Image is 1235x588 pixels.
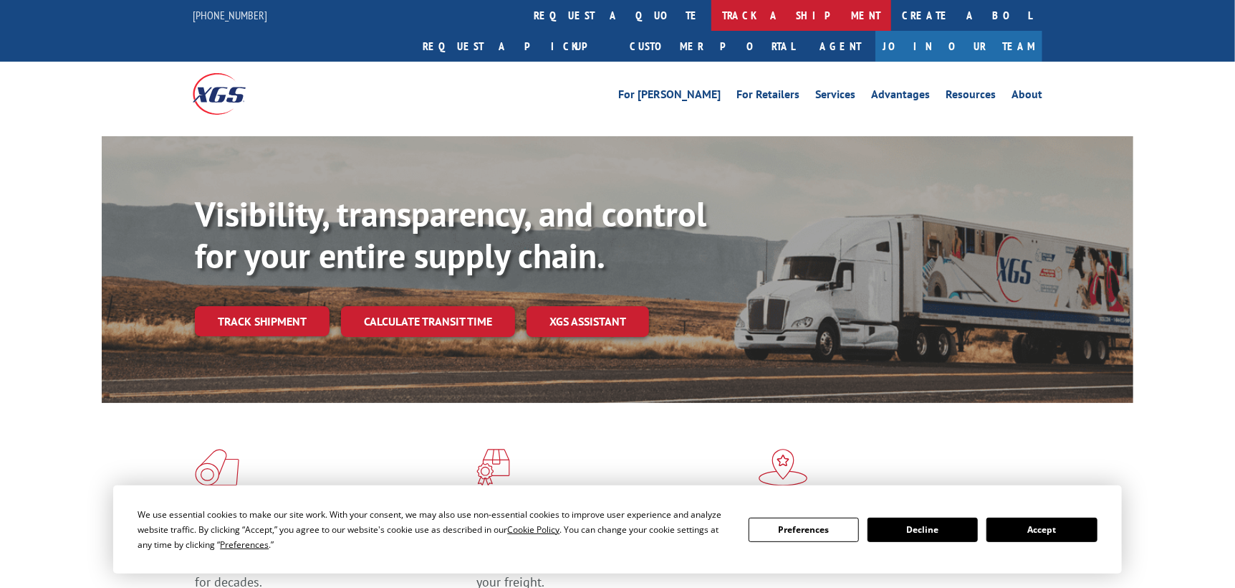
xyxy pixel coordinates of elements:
span: Preferences [220,539,269,551]
a: Join Our Team [875,31,1042,62]
a: [PHONE_NUMBER] [193,8,267,22]
a: Request a pickup [412,31,619,62]
button: Accept [986,518,1097,542]
a: XGS ASSISTANT [527,306,649,337]
img: xgs-icon-focused-on-flooring-red [476,449,510,486]
span: Cookie Policy [507,523,559,536]
a: Advantages [871,89,930,105]
a: Resources [946,89,996,105]
a: Services [815,89,855,105]
div: We use essential cookies to make our site work. With your consent, we may also use non-essential ... [138,507,731,552]
a: For [PERSON_NAME] [618,89,721,105]
img: xgs-icon-total-supply-chain-intelligence-red [195,449,239,486]
a: About [1011,89,1042,105]
a: Customer Portal [619,31,805,62]
button: Preferences [749,518,859,542]
b: Visibility, transparency, and control for your entire supply chain. [195,191,706,278]
div: Cookie Consent Prompt [113,485,1122,574]
img: xgs-icon-flagship-distribution-model-red [759,449,808,486]
a: Track shipment [195,306,330,336]
a: Agent [805,31,875,62]
a: For Retailers [736,89,799,105]
a: Calculate transit time [341,306,515,337]
button: Decline [868,518,978,542]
